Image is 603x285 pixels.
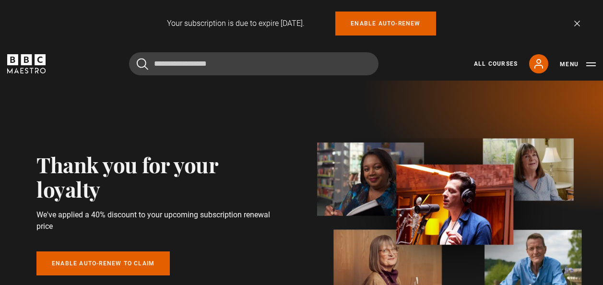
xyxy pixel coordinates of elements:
svg: BBC Maestro [7,54,46,73]
button: Toggle navigation [560,59,596,69]
button: Submit the search query [137,58,148,70]
input: Search [129,52,378,75]
p: We've applied a 40% discount to your upcoming subscription renewal price [36,209,283,232]
a: Enable auto-renew to claim [36,251,170,275]
h2: Thank you for your loyalty [36,152,283,202]
p: Your subscription is due to expire [DATE]. [167,18,305,29]
a: Enable auto-renew [335,12,436,36]
a: All Courses [474,59,518,68]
